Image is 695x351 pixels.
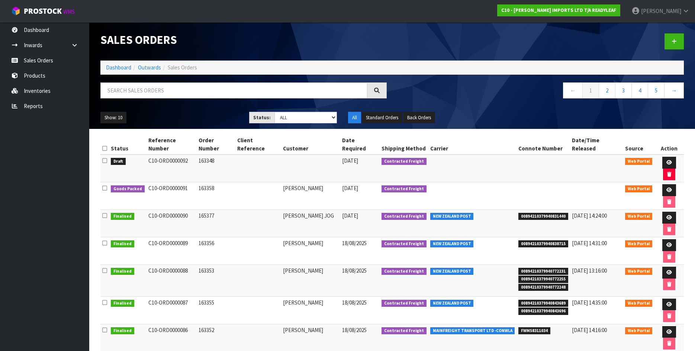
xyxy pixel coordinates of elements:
a: Dashboard [106,64,131,71]
a: 1 [582,82,599,98]
span: Web Portal [625,185,653,193]
button: Back Orders [403,112,435,124]
td: 165377 [197,210,235,237]
td: [PERSON_NAME] JOG [281,210,340,237]
span: Web Portal [625,213,653,220]
span: 00894210379940843696 [518,308,568,315]
span: [DATE] [342,185,358,192]
span: Contracted Freight [382,268,427,275]
span: [DATE] 13:16:00 [572,267,607,274]
span: NEW ZEALAND POST [430,240,474,248]
td: C10-ORD0000089 [147,237,197,265]
th: Date Required [340,134,380,155]
span: Finalised [111,268,134,275]
a: 2 [599,82,615,98]
td: 163353 [197,265,235,297]
small: WMS [63,8,75,15]
td: C10-ORD0000090 [147,210,197,237]
nav: Page navigation [398,82,684,101]
th: Action [654,134,684,155]
span: 00894210379940772248 [518,284,568,291]
td: [PERSON_NAME] [281,237,340,265]
th: Date/Time Released [570,134,623,155]
span: Finalised [111,300,134,307]
span: [DATE] [342,212,358,219]
td: 163348 [197,155,235,182]
img: cube-alt.png [11,6,20,16]
span: Web Portal [625,327,653,335]
span: [DATE] [342,157,358,164]
span: NEW ZEALAND POST [430,300,474,307]
a: 5 [648,82,665,98]
span: 00894210379940772255 [518,276,568,283]
span: Web Portal [625,240,653,248]
span: Contracted Freight [382,327,427,335]
span: Finalised [111,213,134,220]
span: Web Portal [625,268,653,275]
td: [PERSON_NAME] [281,182,340,210]
button: Show: 10 [100,112,126,124]
th: Carrier [428,134,517,155]
span: [DATE] 14:31:00 [572,240,607,247]
span: Web Portal [625,300,653,307]
span: 18/08/2025 [342,267,367,274]
span: NEW ZEALAND POST [430,213,474,220]
button: All [348,112,361,124]
a: 4 [631,82,648,98]
th: Order Number [197,134,235,155]
th: Source [623,134,654,155]
span: Contracted Freight [382,300,427,307]
td: C10-ORD0000087 [147,296,197,324]
span: Goods Packed [111,185,145,193]
strong: C10 - [PERSON_NAME] IMPORTS LTD T/A READYLEAF [501,7,616,13]
th: Customer [281,134,340,155]
a: → [664,82,684,98]
span: NEW ZEALAND POST [430,268,474,275]
span: [DATE] 14:16:00 [572,326,607,334]
span: 18/08/2025 [342,326,367,334]
span: 00894210379940831440 [518,213,568,220]
h1: Sales Orders [100,33,387,46]
span: Draft [111,158,126,165]
td: 163356 [197,237,235,265]
span: 18/08/2025 [342,240,367,247]
span: Sales Orders [168,64,197,71]
span: 00894210379940838715 [518,240,568,248]
span: MAINFREIGHT TRANSPORT LTD -CONWLA [430,327,515,335]
a: Outwards [138,64,161,71]
span: Contracted Freight [382,240,427,248]
a: 3 [615,82,632,98]
span: [PERSON_NAME] [641,7,681,14]
span: 00894210379940772231 [518,268,568,275]
th: Client Reference [235,134,281,155]
span: FWM58311034 [518,327,550,335]
td: [PERSON_NAME] [281,265,340,297]
span: Finalised [111,240,134,248]
span: ProStock [24,6,62,16]
td: C10-ORD0000088 [147,265,197,297]
strong: Status: [253,114,271,121]
span: Contracted Freight [382,158,427,165]
td: [PERSON_NAME] [281,296,340,324]
td: 163355 [197,296,235,324]
button: Standard Orders [362,112,402,124]
a: ← [563,82,583,98]
span: Web Portal [625,158,653,165]
th: Reference Number [147,134,197,155]
span: [DATE] 14:24:00 [572,212,607,219]
th: Shipping Method [380,134,428,155]
th: Connote Number [517,134,570,155]
span: [DATE] 14:35:00 [572,299,607,306]
span: Finalised [111,327,134,335]
span: Contracted Freight [382,213,427,220]
th: Status [109,134,147,155]
span: 18/08/2025 [342,299,367,306]
input: Search sales orders [100,82,367,98]
span: Contracted Freight [382,185,427,193]
td: 163358 [197,182,235,210]
td: C10-ORD0000092 [147,155,197,182]
span: 00894210379940843689 [518,300,568,307]
td: C10-ORD0000091 [147,182,197,210]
